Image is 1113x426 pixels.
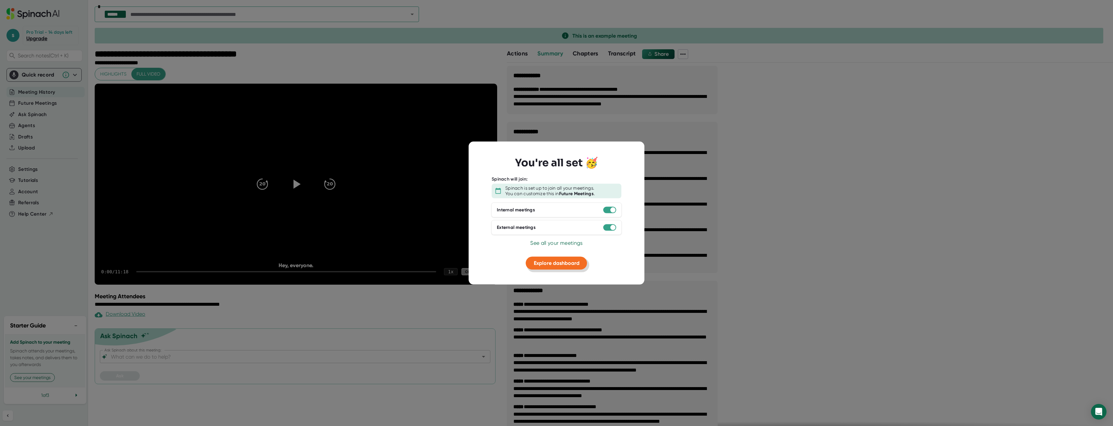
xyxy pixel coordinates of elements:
div: Open Intercom Messenger [1091,404,1107,420]
span: See all your meetings [530,240,582,246]
div: External meetings [497,225,536,231]
b: Future Meetings [559,191,594,196]
button: Explore dashboard [526,256,587,269]
span: Explore dashboard [534,260,580,266]
div: Spinach is set up to join all your meetings. [505,185,594,191]
div: Internal meetings [497,207,535,213]
button: See all your meetings [530,239,582,247]
div: Spinach will join: [492,176,528,182]
div: You can customize this in . [505,191,595,197]
h3: You're all set 🥳 [515,157,598,169]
